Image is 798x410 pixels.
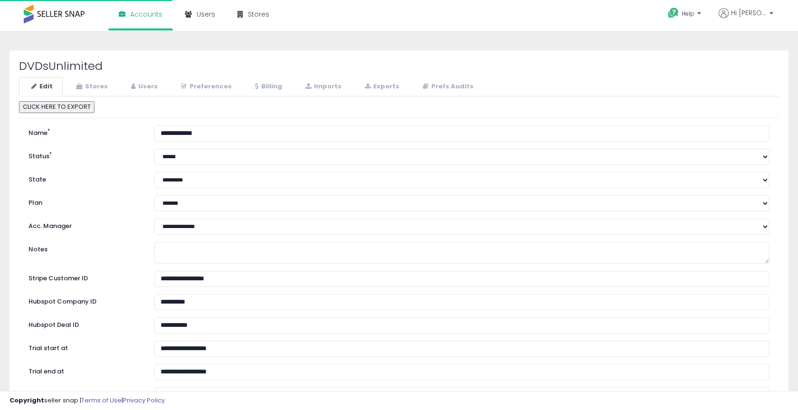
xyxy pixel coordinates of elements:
label: Hubspot Deal ID [21,317,147,330]
a: Privacy Policy [123,396,165,405]
label: Name [21,125,147,138]
a: Imports [293,77,351,96]
div: seller snap | | [9,396,165,405]
label: Status [21,149,147,161]
label: Hubspot Company ID [21,294,147,306]
a: Hi [PERSON_NAME] [719,8,773,29]
a: Stores [64,77,118,96]
strong: Copyright [9,396,44,405]
span: Hi [PERSON_NAME] [731,8,767,18]
a: Preferences [169,77,242,96]
a: Exports [352,77,409,96]
a: Users [119,77,168,96]
a: Edit [19,77,63,96]
button: CLICK HERE TO EXPORT [19,101,95,113]
label: Plan [21,195,147,208]
label: Trial start at [21,341,147,353]
label: Stripe Customer ID [21,271,147,283]
a: Terms of Use [81,396,122,405]
span: Accounts [130,10,162,19]
label: Trial end at [21,364,147,376]
span: Stores [248,10,269,19]
h2: DVDsUnlimited [19,60,779,72]
span: Help [682,10,694,18]
i: Get Help [667,7,679,19]
label: State [21,172,147,184]
a: Billing [243,77,292,96]
label: Acc. Manager [21,219,147,231]
label: Accelerator ends at [21,387,147,400]
a: Prefs Audits [410,77,484,96]
label: Notes [21,242,147,254]
span: Users [197,10,215,19]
